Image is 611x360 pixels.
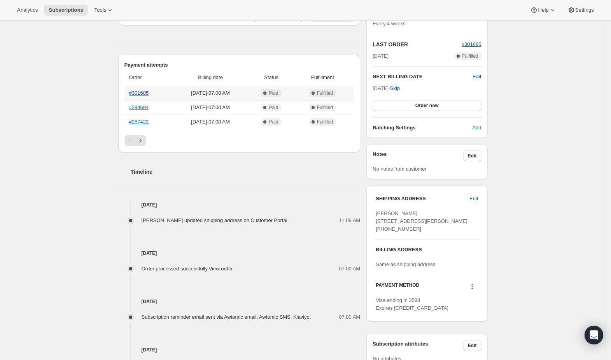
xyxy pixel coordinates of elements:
span: Skip [390,85,400,92]
span: Fulfilled [317,90,333,96]
span: Fulfilled [317,119,333,125]
a: #294694 [129,104,149,110]
span: Tools [94,7,106,13]
h3: Subscription attributes [373,340,463,351]
span: Subscription reminder email sent via Awtomic email, Awtomic SMS, Klaviyo. [142,314,311,320]
span: [DATE] [373,52,389,60]
h2: Timeline [131,168,361,176]
span: 11:08 AM [339,217,360,224]
button: Edit [463,340,481,351]
span: Edit [468,153,477,159]
span: Same as shipping address [376,261,435,267]
a: #301685 [129,90,149,96]
h2: Payment attempts [124,61,354,69]
span: Fulfilled [462,53,478,59]
button: Subscriptions [44,5,88,16]
button: Analytics [12,5,42,16]
a: View order [209,266,233,272]
span: Order processed successfully. [142,266,233,272]
span: Billing date [174,74,247,81]
span: [DATE] · [373,85,400,91]
h6: Batching Settings [373,124,472,132]
h2: NEXT BILLING DATE [373,73,473,81]
button: Skip [385,82,404,95]
span: Paid [269,119,278,125]
span: Fulfillment [296,74,350,81]
span: Edit [468,342,477,349]
span: Settings [575,7,594,13]
button: #301685 [462,41,481,48]
span: [DATE] · 07:00 AM [174,104,247,111]
h3: Notes [373,150,463,161]
span: Paid [269,90,278,96]
span: [PERSON_NAME] updated shipping address on Customer Portal [142,217,287,223]
a: #301685 [462,41,481,47]
span: [DATE] · 07:00 AM [174,118,247,126]
span: [PERSON_NAME] [STREET_ADDRESS][PERSON_NAME] [PHONE_NUMBER] [376,210,467,232]
button: Help [525,5,561,16]
button: Settings [563,5,599,16]
button: Edit [473,73,481,81]
h4: [DATE] [118,249,361,257]
span: Analytics [17,7,38,13]
h2: LAST ORDER [373,41,462,48]
span: Subscriptions [49,7,83,13]
span: Fulfilled [317,104,333,111]
span: Every 4 weeks [373,21,406,26]
h4: [DATE] [118,201,361,209]
button: Edit [465,192,483,205]
h4: [DATE] [118,346,361,354]
th: Order [124,69,172,86]
span: 07:00 AM [339,313,360,321]
h4: [DATE] [118,298,361,305]
span: No notes from customer [373,166,427,172]
span: Edit [469,195,478,203]
span: Status [251,74,291,81]
button: Edit [463,150,481,161]
h3: PAYMENT METHOD [376,282,419,293]
span: Order now [415,102,439,109]
button: Next [135,135,146,146]
span: 07:00 AM [339,265,360,273]
div: Open Intercom Messenger [585,326,603,344]
span: Paid [269,104,278,111]
span: Help [538,7,548,13]
nav: Pagination [124,135,354,146]
button: Add [467,122,486,134]
span: [DATE] · 07:00 AM [174,89,247,97]
button: Order now [373,100,481,111]
h3: SHIPPING ADDRESS [376,195,469,203]
span: Add [472,124,481,132]
a: #287422 [129,119,149,125]
h3: BILLING ADDRESS [376,246,478,254]
span: Visa ending in 3588 Expires [CREDIT_CARD_DATA] [376,297,448,311]
button: Tools [89,5,119,16]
